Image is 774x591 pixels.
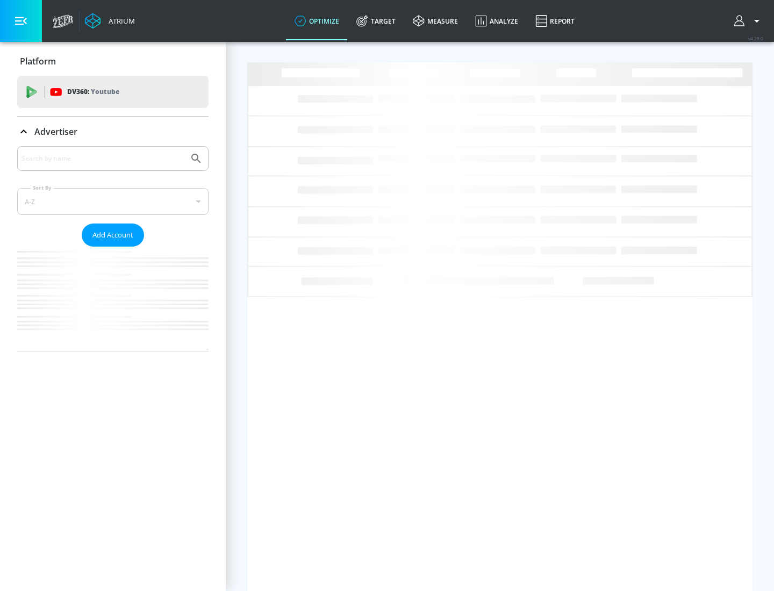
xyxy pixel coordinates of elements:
a: optimize [286,2,348,40]
input: Search by name [21,152,184,165]
div: DV360: Youtube [17,76,209,108]
a: Atrium [85,13,135,29]
p: Platform [20,55,56,67]
button: Add Account [82,224,144,247]
p: Youtube [91,86,119,97]
span: Add Account [92,229,133,241]
span: v 4.28.0 [748,35,763,41]
div: Advertiser [17,117,209,147]
a: Report [527,2,583,40]
div: Atrium [104,16,135,26]
div: Platform [17,46,209,76]
label: Sort By [31,184,54,191]
a: measure [404,2,467,40]
div: Advertiser [17,146,209,351]
a: Analyze [467,2,527,40]
p: Advertiser [34,126,77,138]
p: DV360: [67,86,119,98]
a: Target [348,2,404,40]
div: A-Z [17,188,209,215]
nav: list of Advertiser [17,247,209,351]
